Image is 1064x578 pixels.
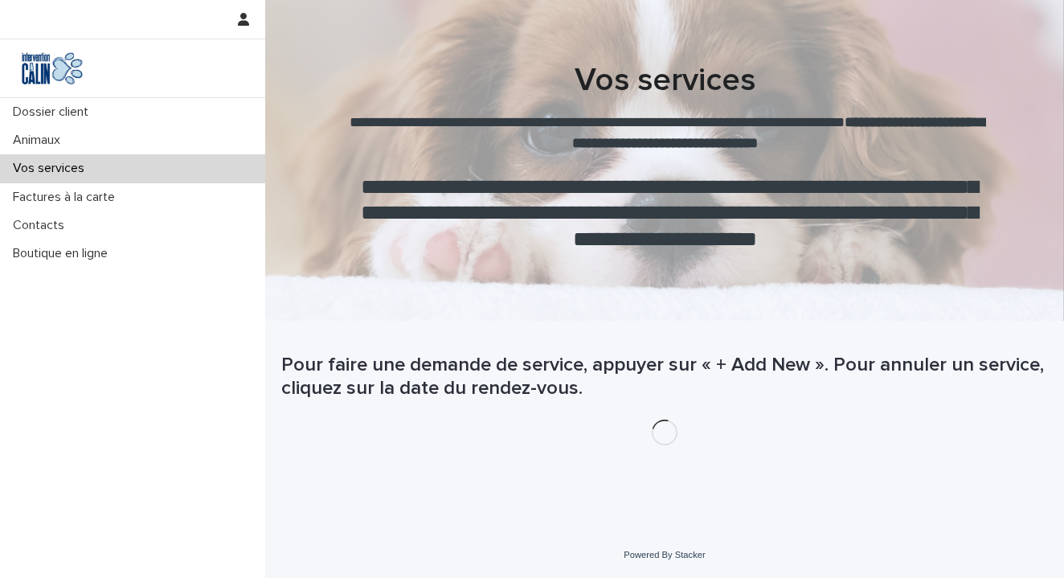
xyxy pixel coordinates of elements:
p: Vos services [6,161,97,176]
h1: Vos services [281,61,1048,100]
p: Boutique en ligne [6,246,121,261]
p: Contacts [6,218,77,233]
p: Dossier client [6,105,101,120]
img: Y0SYDZVsQvbSeSFpbQoq [13,52,92,84]
h1: Pour faire une demande de service, appuyer sur « + Add New ». Pour annuler un service, cliquez su... [281,354,1048,400]
p: Factures à la carte [6,190,128,205]
a: Powered By Stacker [624,550,705,560]
p: Animaux [6,133,73,148]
